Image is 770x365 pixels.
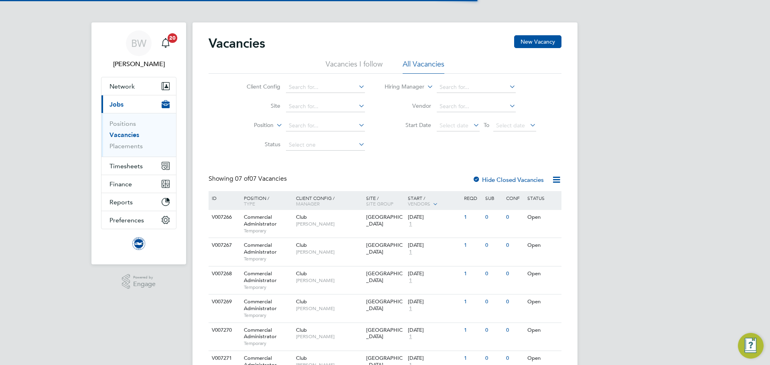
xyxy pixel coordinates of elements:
div: V007266 [210,210,238,225]
div: 1 [462,323,483,338]
span: Finance [109,180,132,188]
div: Reqd [462,191,483,205]
span: Network [109,83,135,90]
a: 20 [158,30,174,56]
span: Commercial Administrator [244,214,277,227]
span: 1 [408,305,413,312]
span: [PERSON_NAME] [296,277,362,284]
span: 20 [168,33,177,43]
span: Powered by [133,274,156,281]
span: Type [244,200,255,207]
div: 1 [462,266,483,281]
div: 0 [483,266,504,281]
div: Status [525,191,560,205]
span: [PERSON_NAME] [296,305,362,312]
div: Open [525,210,560,225]
span: Select date [496,122,525,129]
span: Club [296,270,307,277]
h2: Vacancies [209,35,265,51]
span: [GEOGRAPHIC_DATA] [366,242,403,255]
span: Commercial Administrator [244,327,277,340]
div: Open [525,238,560,253]
div: Start / [406,191,462,211]
input: Search for... [286,120,365,131]
div: Open [525,294,560,309]
div: V007267 [210,238,238,253]
span: Becky Wallis [101,59,176,69]
button: Timesheets [101,157,176,175]
label: Start Date [385,121,431,129]
a: BW[PERSON_NAME] [101,30,176,69]
div: V007270 [210,323,238,338]
span: Temporary [244,256,292,262]
span: Club [296,242,307,248]
div: Open [525,323,560,338]
span: 1 [408,333,413,340]
span: [GEOGRAPHIC_DATA] [366,270,403,284]
div: [DATE] [408,327,460,334]
div: 0 [504,266,525,281]
span: 1 [408,221,413,228]
a: Go to home page [101,237,176,250]
div: 0 [504,238,525,253]
button: Preferences [101,211,176,229]
span: Temporary [244,312,292,319]
div: ID [210,191,238,205]
button: New Vacancy [514,35,561,48]
li: All Vacancies [403,59,444,74]
span: Club [296,298,307,305]
button: Reports [101,193,176,211]
button: Jobs [101,95,176,113]
span: Jobs [109,101,124,108]
label: Client Config [234,83,280,90]
span: Temporary [244,340,292,347]
div: [DATE] [408,298,460,305]
div: 1 [462,238,483,253]
div: 0 [483,238,504,253]
li: Vacancies I follow [326,59,383,74]
label: Site [234,102,280,109]
div: [DATE] [408,214,460,221]
span: Engage [133,281,156,288]
input: Search for... [437,101,516,112]
div: Position / [238,191,294,210]
a: Powered byEngage [122,274,156,289]
span: Site Group [366,200,393,207]
span: Reports [109,198,133,206]
div: Open [525,266,560,281]
div: 0 [504,323,525,338]
div: Showing [209,175,288,183]
span: 07 of [235,175,249,183]
div: [DATE] [408,270,460,277]
span: BW [131,38,146,48]
span: [GEOGRAPHIC_DATA] [366,298,403,312]
input: Search for... [286,101,365,112]
a: Vacancies [109,131,139,139]
div: [DATE] [408,355,460,362]
span: Manager [296,200,320,207]
span: Club [296,214,307,220]
button: Finance [101,175,176,193]
span: Select date [440,122,468,129]
div: 0 [504,294,525,309]
div: Jobs [101,113,176,157]
a: Positions [109,120,136,127]
span: Vendors [408,200,430,207]
img: brightonandhovealbion-logo-retina.png [132,237,145,250]
span: Club [296,355,307,361]
label: Hide Closed Vacancies [472,176,544,184]
span: Preferences [109,216,144,224]
span: 1 [408,249,413,256]
span: Club [296,327,307,333]
span: [PERSON_NAME] [296,333,362,340]
label: Hiring Manager [378,83,424,91]
div: Site / [364,191,406,210]
div: Conf [504,191,525,205]
span: 1 [408,277,413,284]
div: 0 [483,323,504,338]
label: Vendor [385,102,431,109]
button: Network [101,77,176,95]
div: 0 [483,210,504,225]
div: V007268 [210,266,238,281]
span: Timesheets [109,162,143,170]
